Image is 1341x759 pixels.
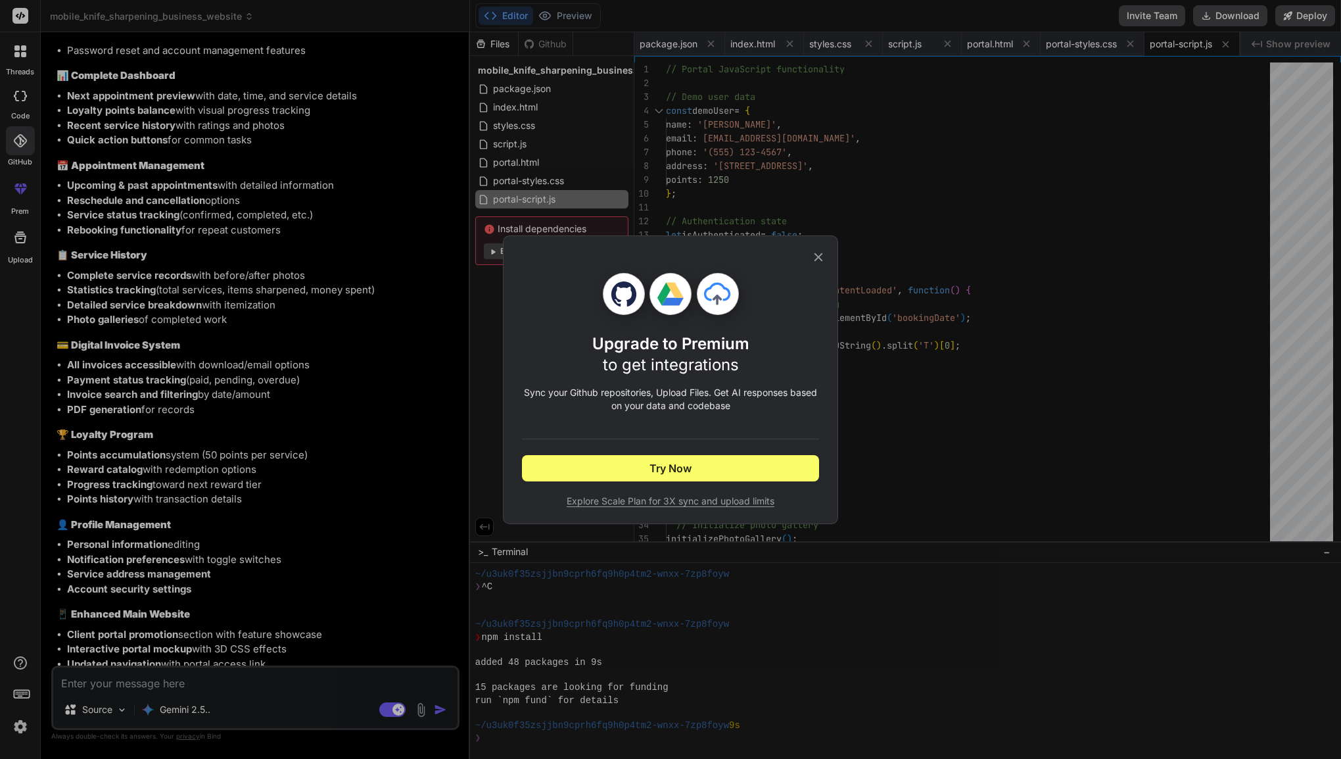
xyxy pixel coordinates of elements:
[522,455,819,481] button: Try Now
[592,333,749,376] h1: Upgrade to Premium
[603,355,739,374] span: to get integrations
[522,386,819,412] p: Sync your Github repositories, Upload Files. Get AI responses based on your data and codebase
[522,495,819,508] span: Explore Scale Plan for 3X sync and upload limits
[649,460,692,476] span: Try Now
